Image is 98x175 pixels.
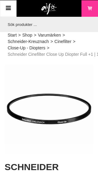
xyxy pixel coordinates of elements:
span: > [51,38,53,45]
a: Shop [22,32,32,38]
a: Start [8,32,17,38]
span: > [73,38,75,45]
a: Cinefilter [55,38,71,45]
a: Schneider-Kreuznach [8,38,49,45]
span: > [62,32,65,38]
img: logo.png [41,3,57,15]
input: Sök produkter ... [5,17,90,32]
a: Varumärken [38,32,61,38]
span: > [34,32,36,38]
a: Close-Up - Diopters [8,45,45,51]
span: > [47,45,49,51]
span: > [18,32,21,38]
